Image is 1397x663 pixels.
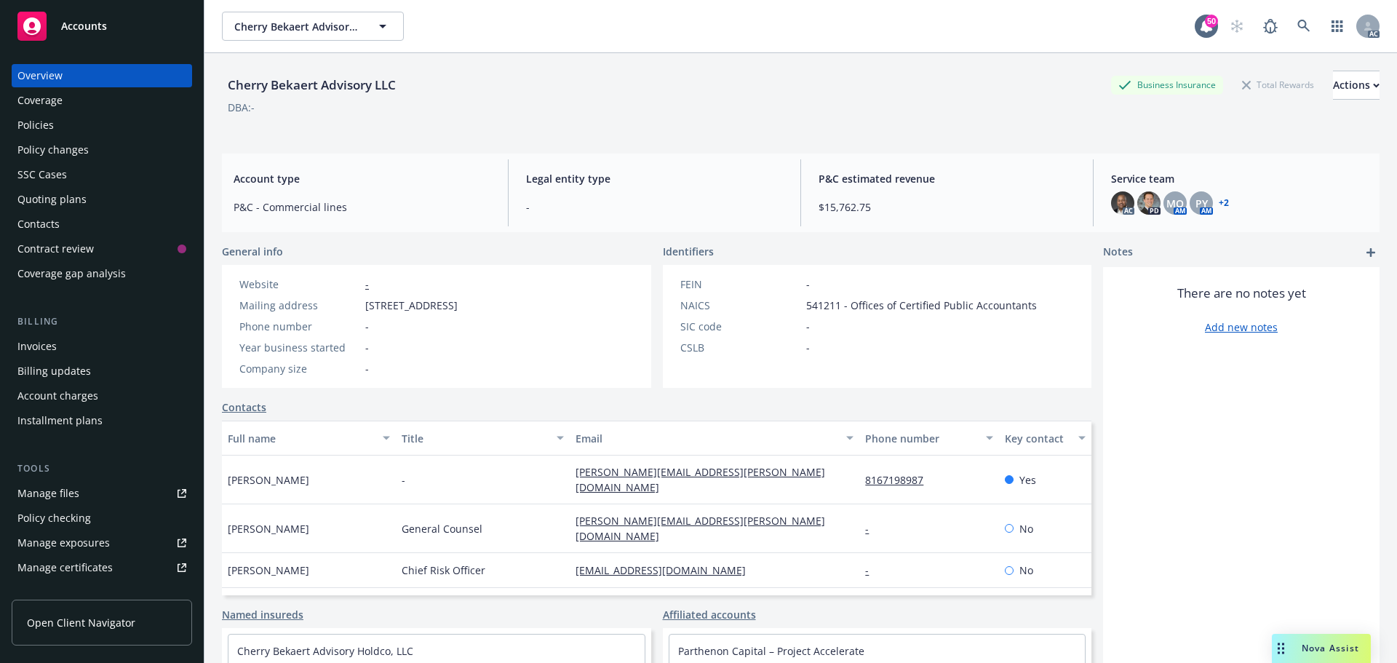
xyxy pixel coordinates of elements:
a: Contacts [12,213,192,236]
a: Manage certificates [12,556,192,579]
div: Business Insurance [1111,76,1223,94]
a: Affiliated accounts [663,607,756,622]
span: [PERSON_NAME] [228,472,309,488]
a: - [365,277,369,291]
span: Chief Risk Officer [402,563,485,578]
div: Contacts [17,213,60,236]
span: [STREET_ADDRESS] [365,298,458,313]
button: Cherry Bekaert Advisory LLC [222,12,404,41]
button: Title [396,421,570,456]
span: Notes [1103,244,1133,261]
div: Manage claims [17,581,91,604]
div: Policy changes [17,138,89,162]
span: - [806,277,810,292]
a: Manage exposures [12,531,192,555]
div: Actions [1333,71,1380,99]
div: SSC Cases [17,163,67,186]
div: Mailing address [239,298,359,313]
span: - [365,319,369,334]
a: +2 [1219,199,1229,207]
div: Coverage [17,89,63,112]
div: Coverage gap analysis [17,262,126,285]
a: Contract review [12,237,192,261]
span: - [806,340,810,355]
div: Tools [12,461,192,476]
div: Policies [17,114,54,137]
button: Actions [1333,71,1380,100]
div: Overview [17,64,63,87]
div: Cherry Bekaert Advisory LLC [222,76,402,95]
a: Installment plans [12,409,192,432]
a: Quoting plans [12,188,192,211]
a: Coverage [12,89,192,112]
a: Overview [12,64,192,87]
span: P&C - Commercial lines [234,199,490,215]
a: add [1362,244,1380,261]
span: General info [222,244,283,259]
a: [PERSON_NAME][EMAIL_ADDRESS][PERSON_NAME][DOMAIN_NAME] [576,465,825,494]
div: Manage exposures [17,531,110,555]
span: General Counsel [402,521,482,536]
span: Yes [1019,472,1036,488]
div: SIC code [680,319,800,334]
span: [PERSON_NAME] [228,521,309,536]
a: [PERSON_NAME][EMAIL_ADDRESS][PERSON_NAME][DOMAIN_NAME] [576,514,825,543]
div: Quoting plans [17,188,87,211]
span: Accounts [61,20,107,32]
a: Manage files [12,482,192,505]
div: Total Rewards [1235,76,1321,94]
a: Report a Bug [1256,12,1285,41]
div: Account charges [17,384,98,408]
span: Cherry Bekaert Advisory LLC [234,19,360,34]
button: Nova Assist [1272,634,1371,663]
span: No [1019,521,1033,536]
div: FEIN [680,277,800,292]
span: Identifiers [663,244,714,259]
div: Phone number [865,431,976,446]
a: Contacts [222,400,266,415]
button: Key contact [999,421,1091,456]
span: 541211 - Offices of Certified Public Accountants [806,298,1037,313]
div: Manage files [17,482,79,505]
a: Accounts [12,6,192,47]
div: Invoices [17,335,57,358]
div: Key contact [1005,431,1070,446]
div: Company size [239,361,359,376]
span: - [526,199,783,215]
a: [EMAIL_ADDRESS][DOMAIN_NAME] [576,563,757,577]
span: $15,762.75 [819,199,1075,215]
a: 8167198987 [865,473,935,487]
div: Drag to move [1272,634,1290,663]
a: Invoices [12,335,192,358]
span: [PERSON_NAME] [228,563,309,578]
a: Account charges [12,384,192,408]
a: Policy changes [12,138,192,162]
div: Contract review [17,237,94,261]
a: Policies [12,114,192,137]
div: NAICS [680,298,800,313]
div: Policy checking [17,507,91,530]
div: Full name [228,431,374,446]
div: CSLB [680,340,800,355]
a: - [865,522,880,536]
a: Policy checking [12,507,192,530]
span: P&C estimated revenue [819,171,1075,186]
img: photo [1111,191,1134,215]
div: Billing [12,314,192,329]
a: Search [1289,12,1318,41]
div: Title [402,431,548,446]
span: - [402,472,405,488]
a: Coverage gap analysis [12,262,192,285]
div: Email [576,431,837,446]
span: - [365,361,369,376]
span: There are no notes yet [1177,285,1306,302]
div: Phone number [239,319,359,334]
span: - [365,340,369,355]
a: Named insureds [222,607,303,622]
img: photo [1137,191,1161,215]
a: Parthenon Capital – Project Accelerate [678,644,864,658]
div: Manage certificates [17,556,113,579]
div: Year business started [239,340,359,355]
a: - [865,563,880,577]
